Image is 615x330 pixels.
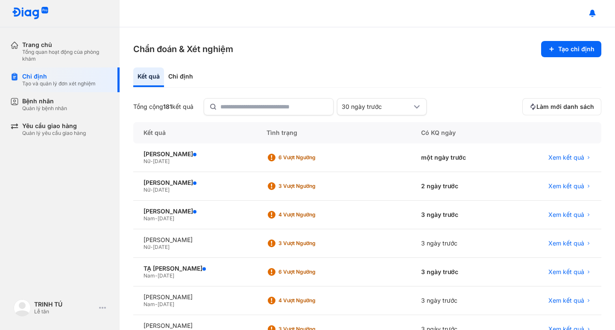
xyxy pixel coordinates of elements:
[278,154,347,161] div: 6 Vượt ngưỡng
[143,301,155,307] span: Nam
[22,122,86,130] div: Yêu cầu giao hàng
[143,236,246,244] div: [PERSON_NAME]
[158,272,174,279] span: [DATE]
[143,187,150,193] span: Nữ
[22,73,96,80] div: Chỉ định
[411,122,508,143] div: Có KQ ngày
[342,103,412,111] div: 30 ngày trước
[12,7,49,20] img: logo
[158,301,174,307] span: [DATE]
[150,158,153,164] span: -
[150,244,153,250] span: -
[278,297,347,304] div: 4 Vượt ngưỡng
[278,211,347,218] div: 4 Vượt ngưỡng
[34,301,96,308] div: TRINH TÚ
[411,258,508,286] div: 3 ngày trước
[133,103,193,111] div: Tổng cộng kết quả
[22,49,109,62] div: Tổng quan hoạt động của phòng khám
[133,67,164,87] div: Kết quả
[548,211,584,219] span: Xem kết quả
[278,269,347,275] div: 6 Vượt ngưỡng
[143,244,150,250] span: Nữ
[14,299,31,316] img: logo
[34,308,96,315] div: Lễ tân
[143,179,246,187] div: [PERSON_NAME]
[541,41,601,57] button: Tạo chỉ định
[143,293,246,301] div: [PERSON_NAME]
[548,268,584,276] span: Xem kết quả
[158,215,174,222] span: [DATE]
[278,183,347,190] div: 3 Vượt ngưỡng
[548,182,584,190] span: Xem kết quả
[133,43,233,55] h3: Chẩn đoán & Xét nghiệm
[164,67,197,87] div: Chỉ định
[536,103,594,111] span: Làm mới danh sách
[155,215,158,222] span: -
[548,297,584,304] span: Xem kết quả
[153,244,170,250] span: [DATE]
[411,172,508,201] div: 2 ngày trước
[143,207,246,215] div: [PERSON_NAME]
[411,286,508,315] div: 3 ngày trước
[22,97,67,105] div: Bệnh nhân
[22,41,109,49] div: Trang chủ
[143,150,246,158] div: [PERSON_NAME]
[155,301,158,307] span: -
[143,265,246,272] div: TẠ [PERSON_NAME]
[22,80,96,87] div: Tạo và quản lý đơn xét nghiệm
[411,201,508,229] div: 3 ngày trước
[153,158,170,164] span: [DATE]
[143,272,155,279] span: Nam
[548,154,584,161] span: Xem kết quả
[163,103,172,110] span: 181
[153,187,170,193] span: [DATE]
[548,239,584,247] span: Xem kết quả
[22,130,86,137] div: Quản lý yêu cầu giao hàng
[256,122,411,143] div: Tình trạng
[143,215,155,222] span: Nam
[522,98,601,115] button: Làm mới danh sách
[155,272,158,279] span: -
[133,122,256,143] div: Kết quả
[150,187,153,193] span: -
[278,240,347,247] div: 3 Vượt ngưỡng
[143,158,150,164] span: Nữ
[22,105,67,112] div: Quản lý bệnh nhân
[143,322,246,330] div: [PERSON_NAME]
[411,229,508,258] div: 3 ngày trước
[411,143,508,172] div: một ngày trước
